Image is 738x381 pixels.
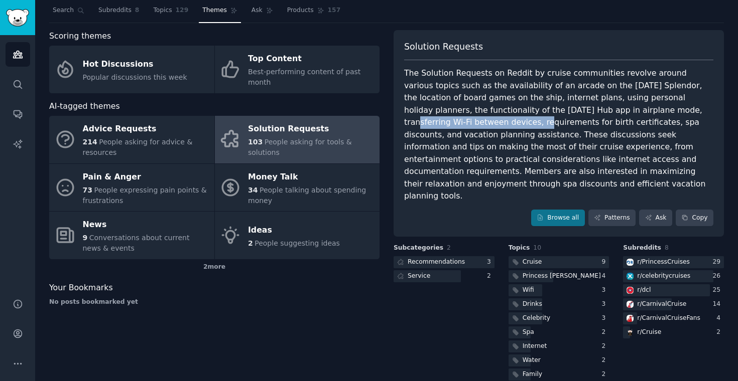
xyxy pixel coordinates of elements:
[49,116,214,163] a: Advice Requests214People asking for advice & resources
[202,6,227,15] span: Themes
[523,370,542,379] div: Family
[83,138,193,156] span: People asking for advice & resources
[287,6,314,15] span: Products
[215,164,380,212] a: Money Talk34People talking about spending money
[408,272,430,281] div: Service
[49,259,380,275] div: 2 more
[523,328,534,337] div: Spa
[523,356,541,365] div: Water
[215,212,380,259] a: Ideas2People suggesting ideas
[248,169,375,185] div: Money Talk
[408,258,465,267] div: Recommendations
[248,121,375,137] div: Solution Requests
[712,258,724,267] div: 29
[83,186,207,205] span: People expressing pain points & frustrations
[509,312,609,325] a: Celebrity3
[602,258,609,267] div: 9
[533,244,541,251] span: 10
[637,258,690,267] div: r/ PrincessCruises
[248,138,263,146] span: 103
[623,244,661,253] span: Subreddits
[523,300,542,309] div: Drinks
[627,287,634,294] img: dcl
[627,315,634,322] img: CarnivalCruiseFans
[602,300,609,309] div: 3
[523,272,601,281] div: Princess [PERSON_NAME]
[602,356,609,365] div: 2
[509,340,609,353] a: Internet2
[602,342,609,351] div: 2
[637,300,686,309] div: r/ CarnivalCruise
[623,256,724,269] a: PrincessCruisesr/PrincessCruises29
[49,282,113,294] span: Your Bookmarks
[509,244,530,253] span: Topics
[394,270,495,283] a: Service2
[602,328,609,337] div: 2
[83,138,97,146] span: 214
[404,41,483,53] span: Solution Requests
[509,284,609,297] a: Wifi3
[248,3,277,23] a: Ask
[509,354,609,367] a: Water2
[328,6,341,15] span: 157
[49,3,88,23] a: Search
[509,368,609,381] a: Family2
[623,312,724,325] a: CarnivalCruiseFansr/CarnivalCruiseFans4
[215,116,380,163] a: Solution Requests103People asking for tools & solutions
[6,9,29,27] img: GummySearch logo
[712,272,724,281] div: 26
[509,270,609,283] a: Princess [PERSON_NAME]4
[623,270,724,283] a: celebritycruisesr/celebritycruises26
[602,286,609,295] div: 3
[712,286,724,295] div: 25
[153,6,172,15] span: Topics
[98,6,132,15] span: Subreddits
[215,46,380,93] a: Top ContentBest-performing content of past month
[248,239,253,247] span: 2
[627,273,634,280] img: celebritycruises
[49,212,214,259] a: News9Conversations about current news & events
[49,100,120,113] span: AI-tagged themes
[83,234,88,242] span: 9
[284,3,344,23] a: Products157
[523,258,542,267] div: Cruise
[509,298,609,311] a: Drinks3
[150,3,192,23] a: Topics129
[255,239,340,247] span: People suggesting ideas
[623,326,724,339] a: Cruiser/Cruise2
[639,210,672,227] a: Ask
[623,284,724,297] a: dclr/dcl25
[248,68,360,86] span: Best-performing content of past month
[637,272,690,281] div: r/ celebritycruises
[248,186,366,205] span: People talking about spending money
[252,6,263,15] span: Ask
[199,3,241,23] a: Themes
[83,234,190,252] span: Conversations about current news & events
[49,30,111,43] span: Scoring themes
[627,259,634,266] img: PrincessCruises
[487,258,495,267] div: 3
[487,272,495,281] div: 2
[665,244,669,251] span: 8
[523,286,534,295] div: Wifi
[83,186,92,194] span: 73
[588,210,636,227] a: Patterns
[623,298,724,311] a: CarnivalCruiser/CarnivalCruise14
[83,121,209,137] div: Advice Requests
[637,286,651,295] div: r/ dcl
[248,222,340,238] div: Ideas
[404,67,713,203] div: The Solution Requests on Reddit by cruise communities revolve around various topics such as the a...
[394,244,443,253] span: Subcategories
[712,300,724,309] div: 14
[83,56,187,72] div: Hot Discussions
[248,186,258,194] span: 34
[176,6,189,15] span: 129
[531,210,585,227] a: Browse all
[509,256,609,269] a: Cruise9
[83,73,187,81] span: Popular discussions this week
[602,314,609,323] div: 3
[627,301,634,308] img: CarnivalCruise
[716,328,724,337] div: 2
[523,342,547,351] div: Internet
[135,6,140,15] span: 8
